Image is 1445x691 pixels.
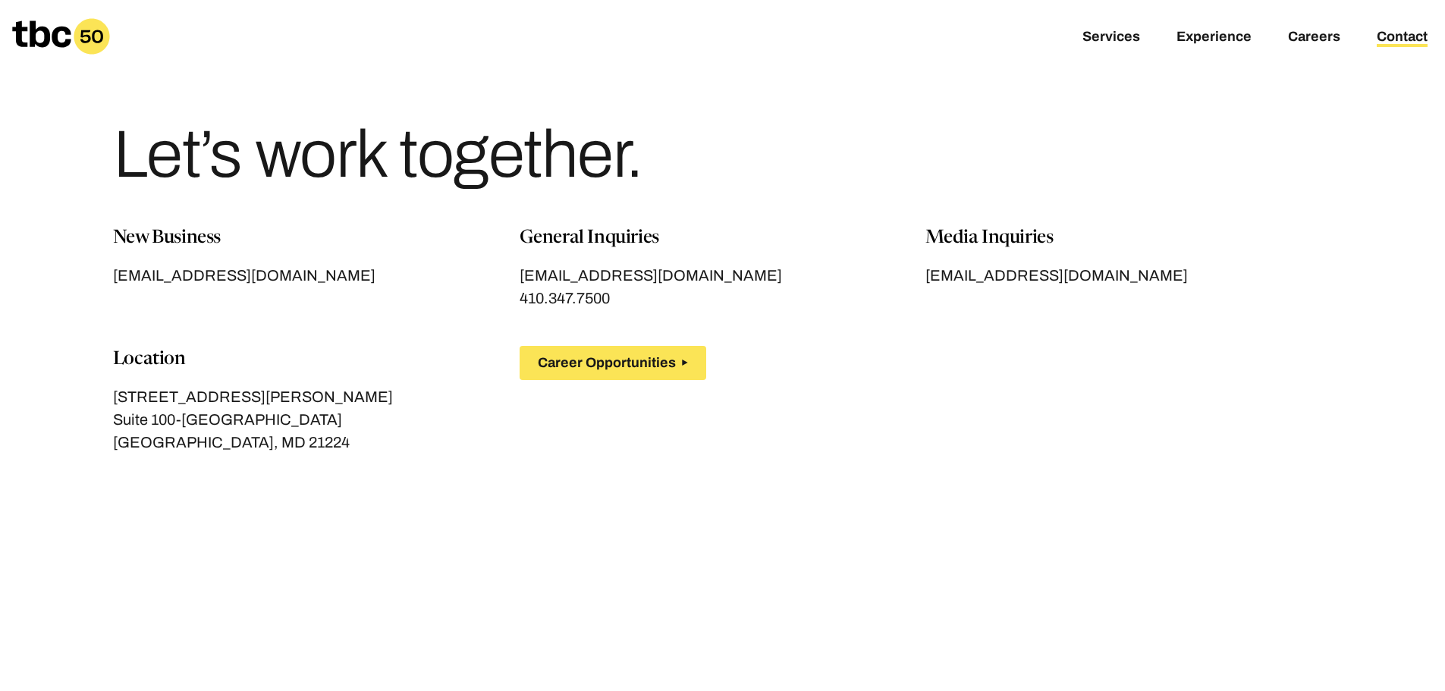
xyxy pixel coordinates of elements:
[1082,29,1140,47] a: Services
[1176,29,1252,47] a: Experience
[925,225,1332,252] p: Media Inquiries
[113,225,520,252] p: New Business
[113,121,642,188] h1: Let’s work together.
[520,225,926,252] p: General Inquiries
[520,267,782,287] span: [EMAIL_ADDRESS][DOMAIN_NAME]
[113,385,520,408] p: [STREET_ADDRESS][PERSON_NAME]
[113,431,520,454] p: [GEOGRAPHIC_DATA], MD 21224
[113,264,520,287] a: [EMAIL_ADDRESS][DOMAIN_NAME]
[1288,29,1340,47] a: Careers
[113,267,375,287] span: [EMAIL_ADDRESS][DOMAIN_NAME]
[520,287,610,309] a: 410.347.7500
[520,346,706,380] button: Career Opportunities
[925,267,1188,287] span: [EMAIL_ADDRESS][DOMAIN_NAME]
[113,346,520,373] p: Location
[538,355,676,371] span: Career Opportunities
[12,18,110,55] a: Homepage
[520,264,926,287] a: [EMAIL_ADDRESS][DOMAIN_NAME]
[113,408,520,431] p: Suite 100-[GEOGRAPHIC_DATA]
[1377,29,1428,47] a: Contact
[925,264,1332,287] a: [EMAIL_ADDRESS][DOMAIN_NAME]
[520,290,610,309] span: 410.347.7500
